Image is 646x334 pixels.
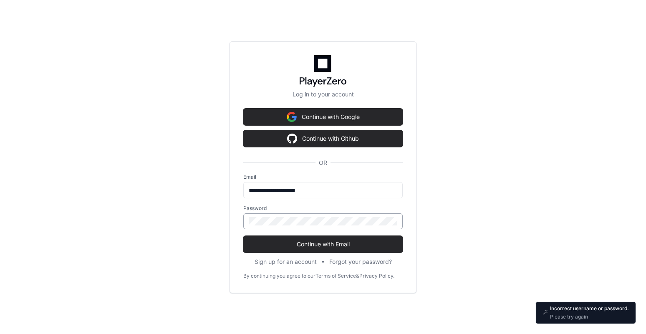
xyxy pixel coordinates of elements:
img: Sign in with google [287,130,297,147]
div: By continuing you agree to our [243,273,315,279]
a: Terms of Service [315,273,356,279]
img: Sign in with google [287,109,297,125]
p: Log in to your account [243,90,403,99]
p: Incorrect username or password. [550,305,629,312]
button: Forgot your password? [329,258,392,266]
span: Continue with Email [243,240,403,248]
p: Please try again [550,314,629,320]
button: Continue with Google [243,109,403,125]
div: & [356,273,359,279]
label: Email [243,174,403,180]
button: Sign up for an account [255,258,317,266]
label: Password [243,205,403,212]
span: OR [315,159,331,167]
a: Privacy Policy. [359,273,394,279]
button: Continue with Email [243,236,403,253]
button: Continue with Github [243,130,403,147]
